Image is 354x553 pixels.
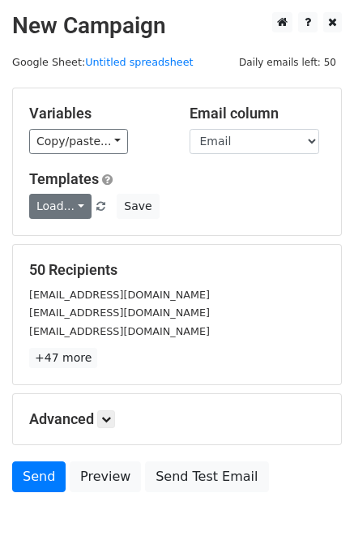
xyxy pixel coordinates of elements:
[12,56,194,68] small: Google Sheet:
[233,54,342,71] span: Daily emails left: 50
[12,12,342,40] h2: New Campaign
[233,56,342,68] a: Daily emails left: 50
[29,410,325,428] h5: Advanced
[29,307,210,319] small: [EMAIL_ADDRESS][DOMAIN_NAME]
[29,194,92,219] a: Load...
[29,325,210,337] small: [EMAIL_ADDRESS][DOMAIN_NAME]
[70,461,141,492] a: Preview
[29,261,325,279] h5: 50 Recipients
[29,170,99,187] a: Templates
[29,105,165,122] h5: Variables
[29,289,210,301] small: [EMAIL_ADDRESS][DOMAIN_NAME]
[190,105,326,122] h5: Email column
[29,348,97,368] a: +47 more
[12,461,66,492] a: Send
[85,56,193,68] a: Untitled spreadsheet
[273,475,354,553] iframe: Chat Widget
[117,194,159,219] button: Save
[29,129,128,154] a: Copy/paste...
[145,461,268,492] a: Send Test Email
